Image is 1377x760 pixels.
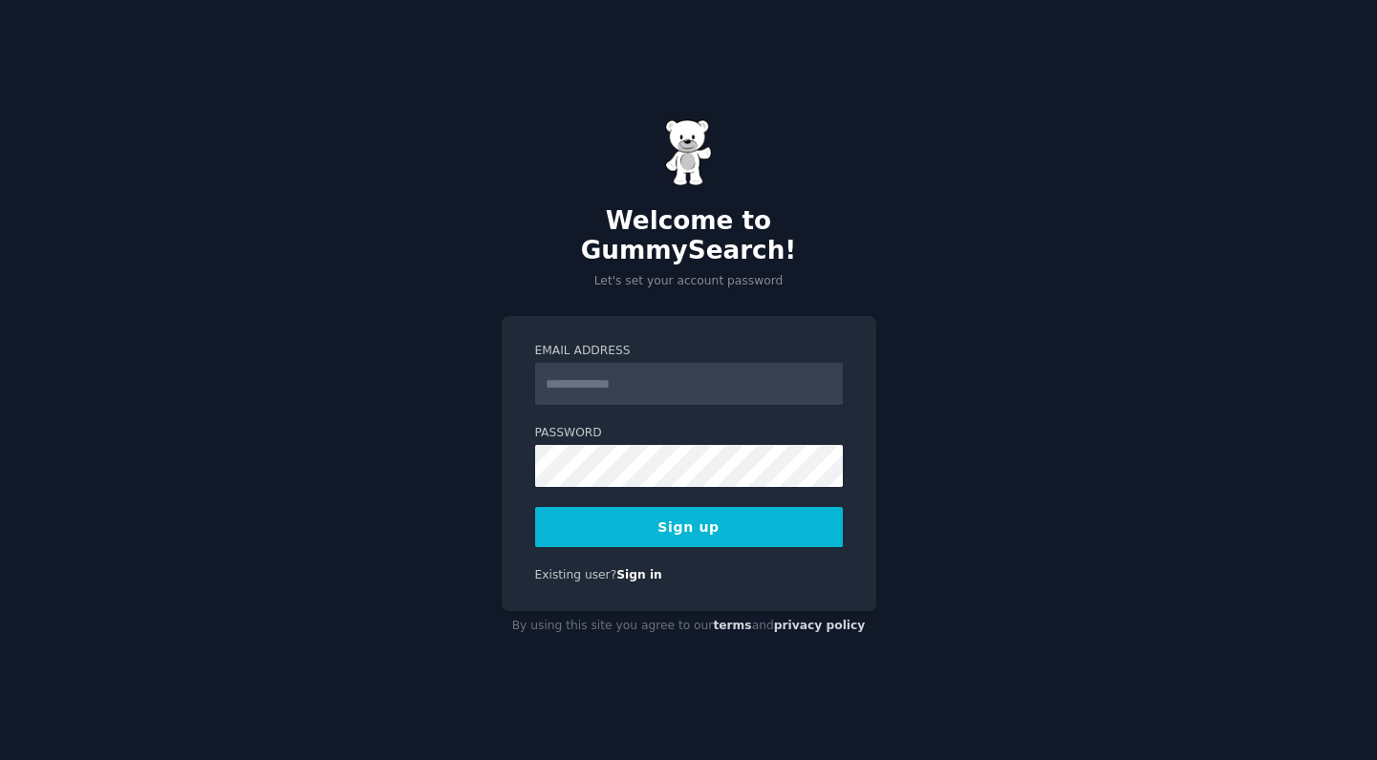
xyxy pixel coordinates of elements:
[535,568,617,581] span: Existing user?
[665,119,713,186] img: Gummy Bear
[774,619,866,632] a: privacy policy
[535,507,843,547] button: Sign up
[535,343,843,360] label: Email Address
[713,619,751,632] a: terms
[616,568,662,581] a: Sign in
[502,206,876,266] h2: Welcome to GummySearch!
[502,273,876,290] p: Let's set your account password
[535,425,843,442] label: Password
[502,611,876,642] div: By using this site you agree to our and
